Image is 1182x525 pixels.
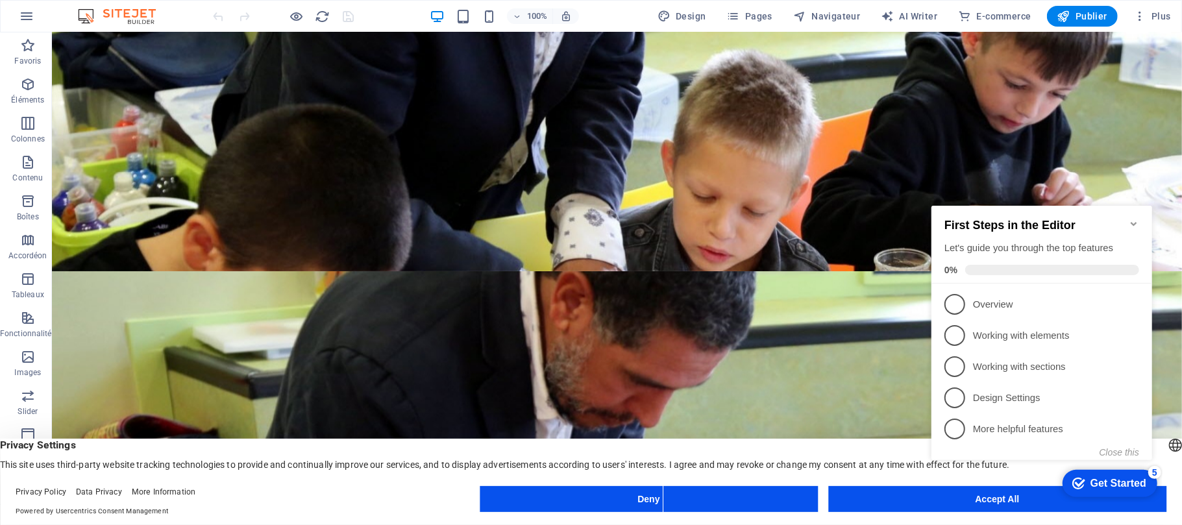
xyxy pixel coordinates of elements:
[164,290,220,302] div: Get Started
[47,173,203,186] p: Working with sections
[47,141,203,155] p: Working with elements
[5,226,226,257] li: More helpful features
[1133,10,1171,23] span: Plus
[18,77,39,88] span: 0%
[507,8,553,24] button: 100%
[1128,6,1176,27] button: Plus
[18,31,213,45] h2: First Steps in the Editor
[47,235,203,249] p: More helpful features
[788,6,865,27] button: Navigateur
[47,110,203,124] p: Overview
[652,6,711,27] button: Design
[953,6,1036,27] button: E-commerce
[526,8,547,24] h6: 100%
[315,9,330,24] i: Actualiser la page
[203,31,213,42] div: Minimize checklist
[5,164,226,195] li: Working with sections
[14,56,41,66] p: Favoris
[11,134,45,144] p: Colonnes
[560,10,572,22] i: Lors du redimensionnement, ajuster automatiquement le niveau de zoom en fonction de l'appareil sé...
[15,367,42,378] p: Images
[876,6,942,27] button: AI Writer
[12,173,43,183] p: Contenu
[5,132,226,164] li: Working with elements
[1047,6,1118,27] button: Publier
[5,101,226,132] li: Overview
[793,10,860,23] span: Navigateur
[136,282,231,310] div: Get Started 5 items remaining, 0% complete
[1057,10,1107,23] span: Publier
[222,278,235,291] div: 5
[47,204,203,217] p: Design Settings
[12,289,44,300] p: Tableaux
[17,212,39,222] p: Boîtes
[5,195,226,226] li: Design Settings
[722,6,778,27] button: Pages
[881,10,937,23] span: AI Writer
[173,260,213,270] button: Close this
[958,10,1031,23] span: E-commerce
[18,54,213,67] div: Let's guide you through the top features
[75,8,172,24] img: Editor Logo
[289,8,304,24] button: Cliquez ici pour quitter le mode Aperçu et poursuivre l'édition.
[18,406,38,417] p: Slider
[652,6,711,27] div: Design (Ctrl+Alt+Y)
[658,10,706,23] span: Design
[11,95,44,105] p: Éléments
[8,250,47,261] p: Accordéon
[727,10,772,23] span: Pages
[315,8,330,24] button: reload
